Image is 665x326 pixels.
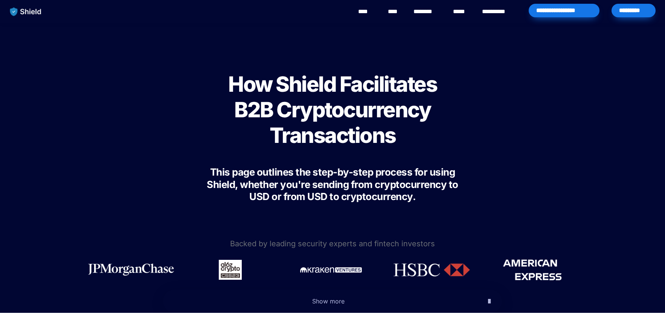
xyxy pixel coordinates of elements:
[228,71,441,148] span: How Shield Facilitates B2B Cryptocurrency Transactions
[207,166,460,202] span: This page outlines the step-by-step process for using Shield, whether you're sending from cryptoc...
[163,290,502,313] button: Show more
[312,297,345,305] span: Show more
[6,4,45,20] img: website logo
[230,239,435,248] span: Backed by leading security experts and fintech investors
